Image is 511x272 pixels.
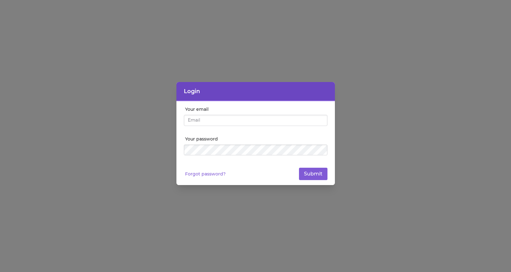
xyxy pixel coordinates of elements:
[299,168,327,180] button: Submit
[185,171,226,177] a: Forgot password?
[185,106,327,112] label: Your email
[184,115,327,126] input: Email
[185,136,327,142] label: Your password
[176,82,335,101] header: Login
